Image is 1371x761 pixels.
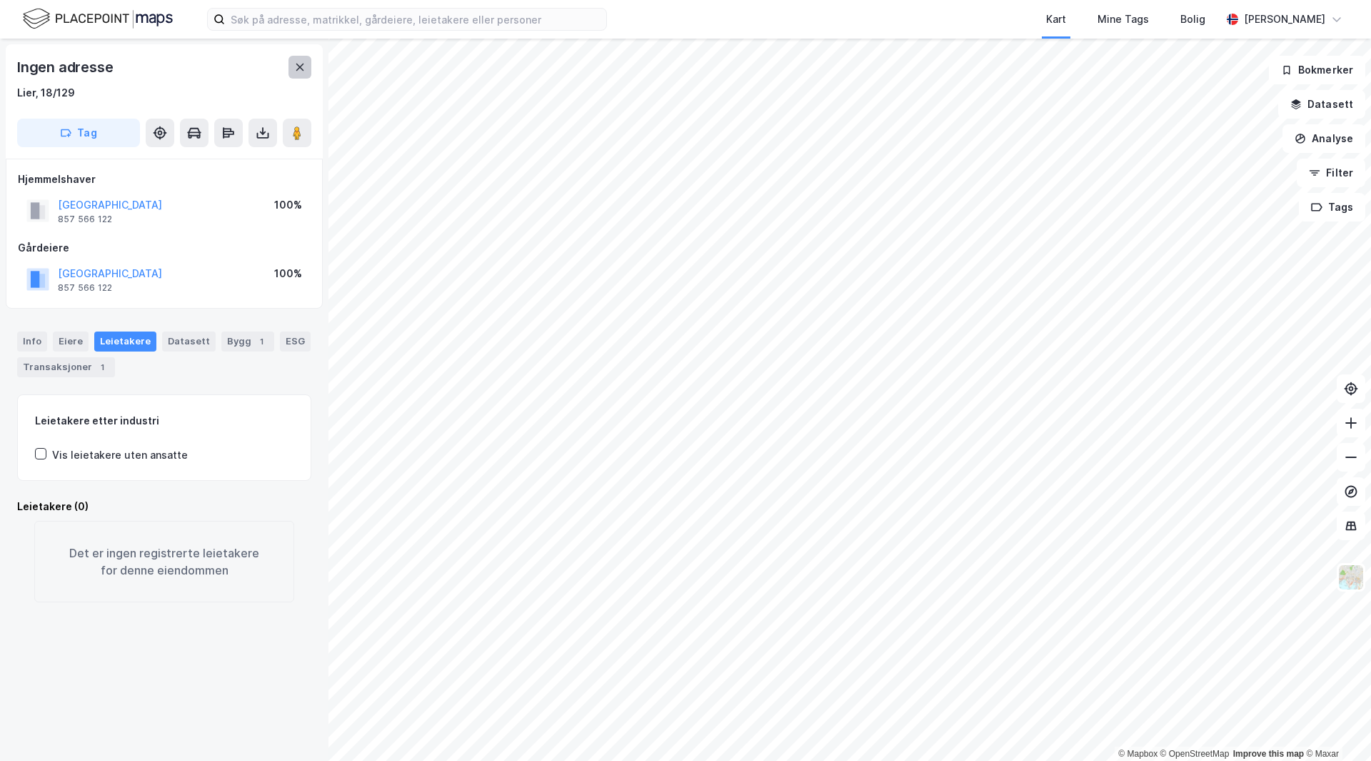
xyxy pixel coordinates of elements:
div: Lier, 18/129 [17,84,75,101]
a: Mapbox [1118,749,1157,759]
div: Eiere [53,332,89,352]
div: Leietakere (0) [17,498,311,515]
button: Tag [17,119,140,147]
div: Mine Tags [1098,11,1149,28]
div: Kart [1046,11,1066,28]
div: 1 [254,334,268,349]
input: Søk på adresse, matrikkel, gårdeiere, leietakere eller personer [225,9,606,30]
div: [PERSON_NAME] [1244,11,1325,28]
div: Hjemmelshaver [18,171,311,188]
div: 857 566 122 [58,282,112,294]
iframe: Chat Widget [1300,692,1371,761]
div: Leietakere [94,332,156,352]
div: Transaksjoner [17,357,115,377]
div: 857 566 122 [58,214,112,225]
div: Det er ingen registrerte leietakere for denne eiendommen [34,521,294,602]
button: Bokmerker [1269,56,1365,84]
button: Analyse [1282,124,1365,153]
div: Bolig [1180,11,1205,28]
div: Gårdeiere [18,239,311,257]
div: ESG [280,332,311,352]
div: Vis leietakere uten ansatte [52,447,188,464]
div: Info [17,332,47,352]
div: Bygg [221,332,274,352]
img: Z [1337,564,1365,591]
button: Datasett [1278,90,1365,119]
a: OpenStreetMap [1160,749,1230,759]
img: logo.f888ab2527a4732fd821a326f86c7f29.svg [23,6,173,31]
button: Tags [1299,193,1365,222]
div: 100% [274,265,302,282]
div: Datasett [162,332,216,352]
div: 100% [274,197,302,214]
div: 1 [95,360,109,374]
div: Ingen adresse [17,56,116,79]
div: Leietakere etter industri [35,412,293,429]
a: Improve this map [1233,749,1304,759]
button: Filter [1297,159,1365,187]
